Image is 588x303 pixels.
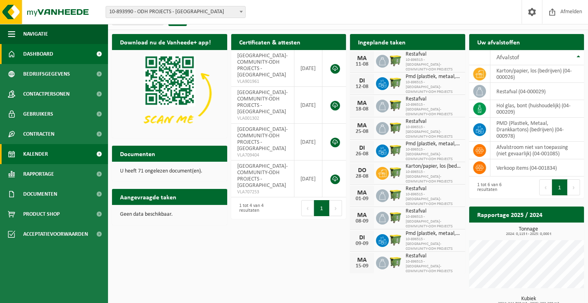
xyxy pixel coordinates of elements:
[354,100,370,106] div: MA
[406,118,461,125] span: Restafval
[23,124,54,144] span: Contracten
[389,188,402,202] img: WB-1100-HPE-GN-51
[490,159,584,177] td: verkoop items (04-001834)
[235,199,285,217] div: 1 tot 4 van 4 resultaten
[406,58,461,72] span: 10-896515 - [GEOGRAPHIC_DATA]-COMMUNITY-ODH PROJECTS
[354,241,370,247] div: 09-09
[112,189,184,205] h2: Aangevraagde taken
[330,200,342,216] button: Next
[406,141,461,147] span: Pmd (plastiek, metaal, drankkartons) (bedrijven)
[406,231,461,237] span: Pmd (plastiek, metaal, drankkartons) (bedrijven)
[23,144,48,164] span: Kalender
[23,204,60,224] span: Product Shop
[473,227,584,236] h3: Tonnage
[389,121,402,134] img: WB-1100-HPE-GN-51
[354,167,370,174] div: DO
[23,44,53,64] span: Dashboard
[23,84,70,104] span: Contactpersonen
[473,232,584,236] span: 2024: 0,115 t - 2025: 0,000 t
[406,237,461,251] span: 10-896515 - [GEOGRAPHIC_DATA]-COMMUNITY-ODH PROJECTS
[354,129,370,134] div: 25-08
[23,64,70,84] span: Bedrijfsgegevens
[389,98,402,112] img: WB-1100-HPE-GN-51
[120,212,219,217] p: Geen data beschikbaar.
[294,87,322,124] td: [DATE]
[23,24,48,44] span: Navigatie
[568,179,580,195] button: Next
[354,122,370,129] div: MA
[354,151,370,157] div: 26-08
[112,146,163,161] h2: Documenten
[354,196,370,202] div: 01-09
[354,263,370,269] div: 15-09
[354,145,370,151] div: DI
[301,200,314,216] button: Previous
[406,51,461,58] span: Restafval
[389,76,402,90] img: WB-1100-HPE-GN-51
[237,189,288,195] span: VLA707253
[237,152,288,159] span: VLA709404
[354,235,370,241] div: DI
[406,253,461,259] span: Restafval
[23,164,54,184] span: Rapportage
[314,200,330,216] button: 1
[354,62,370,67] div: 11-08
[354,78,370,84] div: DI
[354,174,370,179] div: 28-08
[120,169,219,174] p: U heeft 71 ongelezen document(en).
[354,84,370,90] div: 12-08
[237,78,288,85] span: VLA901961
[354,212,370,219] div: MA
[294,124,322,161] td: [DATE]
[23,224,88,244] span: Acceptatievoorwaarden
[539,179,552,195] button: Previous
[294,50,322,87] td: [DATE]
[237,53,288,78] span: [GEOGRAPHIC_DATA]-COMMUNITY-ODH PROJECTS - [GEOGRAPHIC_DATA]
[112,34,219,50] h2: Download nu de Vanheede+ app!
[354,257,370,263] div: MA
[406,215,461,229] span: 10-896515 - [GEOGRAPHIC_DATA]-COMMUNITY-ODH PROJECTS
[112,50,227,136] img: Download de VHEPlus App
[406,170,461,184] span: 10-896515 - [GEOGRAPHIC_DATA]-COMMUNITY-ODH PROJECTS
[490,83,584,100] td: restafval (04-000029)
[106,6,245,18] span: 10-893990 - ODH PROJECTS - VILVOORDE
[406,163,461,170] span: Karton/papier, los (bedrijven)
[237,115,288,122] span: VLA001302
[496,54,519,61] span: Afvalstof
[389,166,402,179] img: WB-1100-HPE-GN-51
[354,55,370,62] div: MA
[490,118,584,142] td: PMD (Plastiek, Metaal, Drankkartons) (bedrijven) (04-000978)
[294,161,322,197] td: [DATE]
[406,74,461,80] span: Pmd (plastiek, metaal, drankkartons) (bedrijven)
[406,186,461,192] span: Restafval
[237,90,288,115] span: [GEOGRAPHIC_DATA]-COMMUNITY-ODH PROJECTS - [GEOGRAPHIC_DATA]
[23,104,53,124] span: Gebruikers
[490,100,584,118] td: hol glas, bont (huishoudelijk) (04-000209)
[473,179,523,196] div: 1 tot 6 van 6 resultaten
[406,125,461,139] span: 10-896515 - [GEOGRAPHIC_DATA]-COMMUNITY-ODH PROJECTS
[354,190,370,196] div: MA
[406,208,461,215] span: Restafval
[469,207,550,222] h2: Rapportage 2025 / 2024
[490,142,584,159] td: afvalstroom niet van toepassing (niet gevaarlijk) (04-001085)
[490,65,584,83] td: karton/papier, los (bedrijven) (04-000026)
[406,192,461,207] span: 10-896515 - [GEOGRAPHIC_DATA]-COMMUNITY-ODH PROJECTS
[354,219,370,224] div: 08-09
[406,96,461,102] span: Restafval
[469,34,528,50] h2: Uw afvalstoffen
[389,54,402,67] img: WB-1100-HPE-GN-51
[552,179,568,195] button: 1
[406,147,461,162] span: 10-896515 - [GEOGRAPHIC_DATA]-COMMUNITY-ODH PROJECTS
[354,106,370,112] div: 18-08
[406,259,461,274] span: 10-896515 - [GEOGRAPHIC_DATA]-COMMUNITY-ODH PROJECTS
[231,34,308,50] h2: Certificaten & attesten
[389,255,402,269] img: WB-1100-HPE-GN-51
[237,163,288,189] span: [GEOGRAPHIC_DATA]-COMMUNITY-ODH PROJECTS - [GEOGRAPHIC_DATA]
[350,34,414,50] h2: Ingeplande taken
[389,143,402,157] img: WB-1100-HPE-GN-51
[237,126,288,152] span: [GEOGRAPHIC_DATA]-COMMUNITY-ODH PROJECTS - [GEOGRAPHIC_DATA]
[23,184,57,204] span: Documenten
[389,233,402,247] img: WB-1100-HPE-GN-51
[389,211,402,224] img: WB-1100-HPE-GN-51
